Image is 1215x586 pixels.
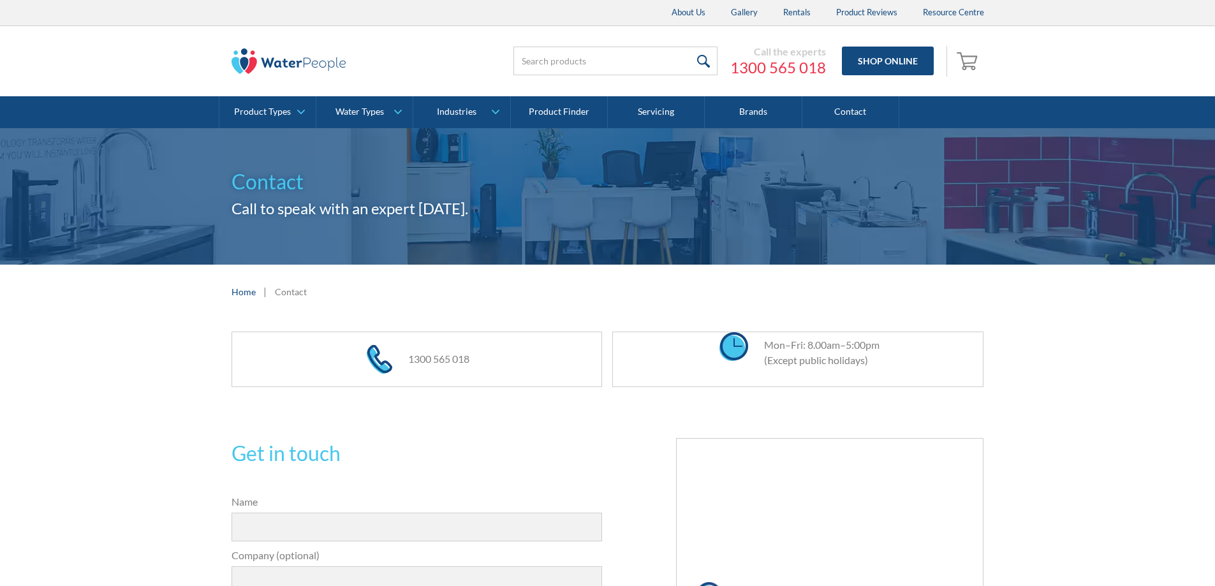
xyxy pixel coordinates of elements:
img: phone icon [367,345,392,374]
h1: Contact [232,166,984,197]
input: Search products [513,47,718,75]
a: Product Types [219,96,316,128]
div: Call the experts [730,45,826,58]
a: Servicing [608,96,705,128]
div: Industries [437,106,476,117]
a: Home [232,285,256,298]
img: The Water People [232,48,346,74]
div: | [262,284,269,299]
a: Product Finder [511,96,608,128]
a: 1300 565 018 [730,58,826,77]
h2: Get in touch [232,438,603,469]
a: Brands [705,96,802,128]
a: Industries [413,96,510,128]
label: Name [232,494,603,509]
div: Product Types [234,106,291,117]
img: clock icon [719,332,748,361]
a: Shop Online [842,47,934,75]
img: shopping cart [957,50,981,71]
div: Water Types [335,106,384,117]
h2: Call to speak with an expert [DATE]. [232,197,984,220]
div: Mon–Fri: 8.00am–5:00pm (Except public holidays) [751,337,880,368]
label: Company (optional) [232,548,603,563]
div: Contact [275,285,307,298]
a: 1300 565 018 [408,353,469,365]
a: Contact [802,96,899,128]
a: Water Types [316,96,413,128]
a: Open cart [954,46,984,77]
